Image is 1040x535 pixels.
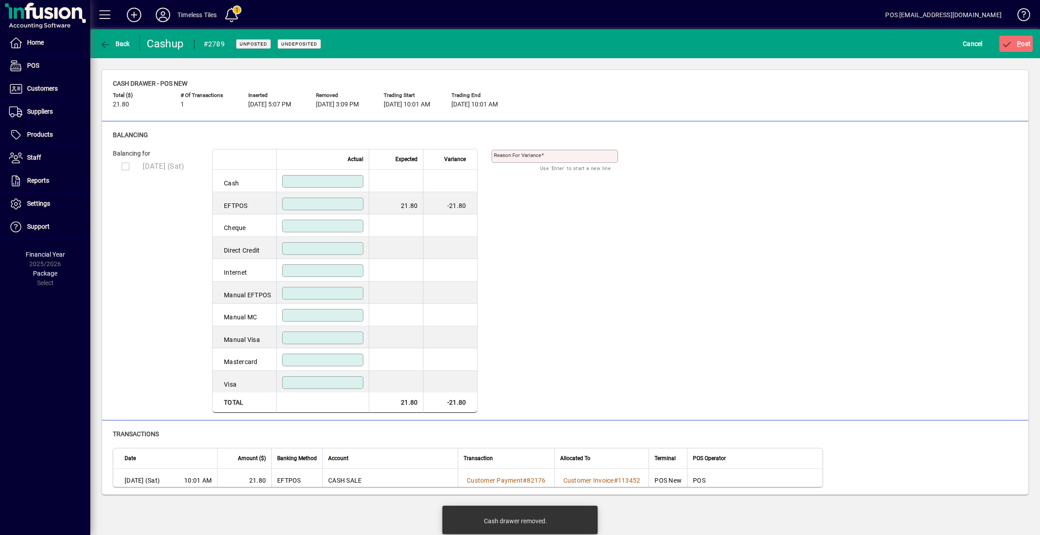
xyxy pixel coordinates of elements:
[90,36,140,52] app-page-header-button: Back
[384,101,430,108] span: [DATE] 10:01 AM
[181,92,235,98] span: # of Transactions
[125,453,136,463] span: Date
[143,162,184,171] span: [DATE] (Sat)
[687,469,822,487] td: POS
[213,192,276,215] td: EFTPOS
[125,476,160,485] span: [DATE] (Sat)
[26,251,65,258] span: Financial Year
[540,163,611,173] mat-hint: Use 'Enter' to start a new line
[113,430,159,438] span: Transactions
[423,392,477,413] td: -21.80
[467,477,523,484] span: Customer Payment
[113,131,148,138] span: Balancing
[451,101,498,108] span: [DATE] 10:01 AM
[147,37,185,51] div: Cashup
[523,477,527,484] span: #
[693,453,726,463] span: POS Operator
[120,7,149,23] button: Add
[204,37,225,51] div: #2789
[213,371,276,393] td: Visa
[213,237,276,259] td: Direct Credit
[494,152,541,158] mat-label: Reason for variance
[5,101,90,123] a: Suppliers
[113,101,129,108] span: 21.80
[181,101,184,108] span: 1
[316,101,359,108] span: [DATE] 3:09 PM
[5,55,90,77] a: POS
[5,78,90,100] a: Customers
[527,477,545,484] span: 82176
[27,85,58,92] span: Customers
[240,41,267,47] span: Unposted
[560,475,644,485] a: Customer Invoice#113452
[113,80,187,87] span: Cash drawer - POS New
[649,469,687,487] td: POS New
[444,154,466,164] span: Variance
[97,36,132,52] button: Back
[1002,40,1031,47] span: ost
[213,304,276,326] td: Manual MC
[33,270,57,277] span: Package
[248,92,302,98] span: Inserted
[5,170,90,192] a: Reports
[5,124,90,146] a: Products
[563,477,614,484] span: Customer Invoice
[113,149,203,158] div: Balancing for
[328,453,348,463] span: Account
[395,154,418,164] span: Expected
[484,517,547,526] div: Cash drawer removed.
[184,476,212,485] span: 10:01 AM
[27,39,44,46] span: Home
[281,41,317,47] span: Undeposited
[149,7,177,23] button: Profile
[999,36,1033,52] button: Post
[27,108,53,115] span: Suppliers
[213,214,276,237] td: Cheque
[213,326,276,349] td: Manual Visa
[27,131,53,138] span: Products
[271,469,322,487] td: EFTPOS
[963,37,983,51] span: Cancel
[248,101,291,108] span: [DATE] 5:07 PM
[5,32,90,54] a: Home
[464,453,493,463] span: Transaction
[369,192,423,215] td: 21.80
[1017,40,1021,47] span: P
[369,392,423,413] td: 21.80
[277,453,317,463] span: Banking Method
[5,147,90,169] a: Staff
[885,8,1002,22] div: POS [EMAIL_ADDRESS][DOMAIN_NAME]
[27,223,50,230] span: Support
[1011,2,1029,31] a: Knowledge Base
[348,154,363,164] span: Actual
[27,200,50,207] span: Settings
[5,193,90,215] a: Settings
[5,216,90,238] a: Support
[213,348,276,371] td: Mastercard
[423,192,477,215] td: -21.80
[316,92,370,98] span: Removed
[655,453,676,463] span: Terminal
[27,154,41,161] span: Staff
[384,92,438,98] span: Trading start
[217,469,271,487] td: 21.80
[238,453,266,463] span: Amount ($)
[322,469,458,487] td: CASH SALE
[213,259,276,281] td: Internet
[27,177,49,184] span: Reports
[618,477,641,484] span: 113452
[213,392,276,413] td: Total
[177,8,217,22] div: Timeless Tiles
[614,477,618,484] span: #
[213,281,276,304] td: Manual EFTPOS
[464,475,549,485] a: Customer Payment#82176
[100,40,130,47] span: Back
[213,170,276,192] td: Cash
[451,92,506,98] span: Trading end
[961,36,985,52] button: Cancel
[113,92,167,98] span: Total ($)
[560,453,590,463] span: Allocated To
[27,62,39,69] span: POS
